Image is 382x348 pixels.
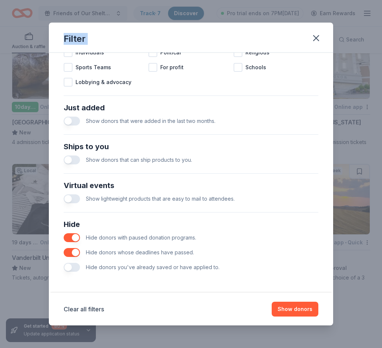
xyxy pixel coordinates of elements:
span: For profit [160,63,184,72]
div: Ships to you [64,141,318,153]
span: Schools [245,63,266,72]
div: Filter [64,33,86,45]
span: Sports Teams [76,63,111,72]
span: Individuals [76,48,104,57]
span: Lobbying & advocacy [76,78,131,87]
span: Hide donors you've already saved or have applied to. [86,264,220,270]
span: Religious [245,48,269,57]
div: Just added [64,102,318,114]
span: Political [160,48,181,57]
div: Hide [64,218,318,230]
button: Clear all filters [64,305,104,314]
div: Virtual events [64,180,318,191]
span: Show donors that can ship products to you. [86,157,192,163]
span: Hide donors with paused donation programs. [86,234,196,241]
span: Hide donors whose deadlines have passed. [86,249,194,255]
button: Show donors [272,302,318,317]
span: Show donors that were added in the last two months. [86,118,215,124]
span: Show lightweight products that are easy to mail to attendees. [86,195,235,202]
